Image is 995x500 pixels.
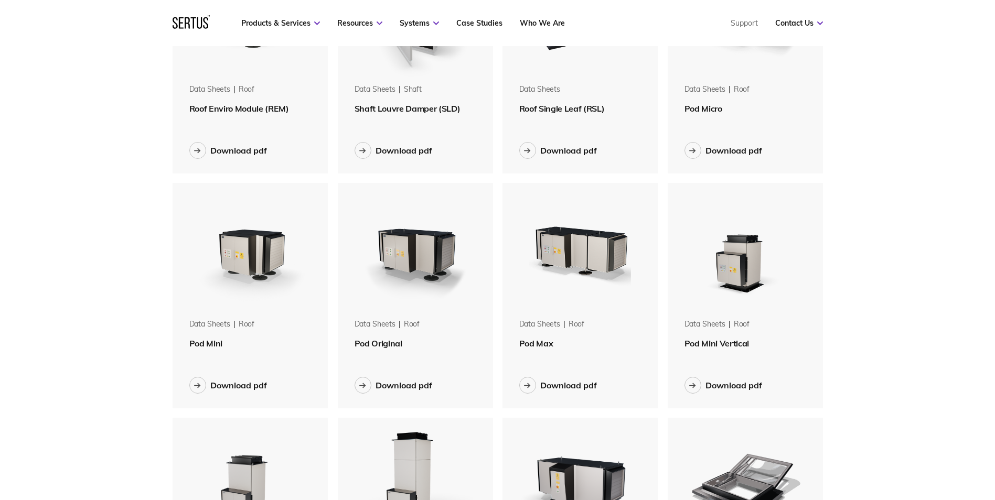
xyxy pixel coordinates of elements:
[569,319,584,330] div: roof
[519,377,597,394] button: Download pdf
[519,142,597,159] button: Download pdf
[337,18,382,28] a: Resources
[404,84,422,95] div: shaft
[684,377,762,394] button: Download pdf
[519,319,560,330] div: Data Sheets
[775,18,823,28] a: Contact Us
[239,84,254,95] div: roof
[189,103,289,114] span: Roof Enviro Module (REM)
[684,319,725,330] div: Data Sheets
[210,380,267,390] div: Download pdf
[684,103,722,114] span: Pod Micro
[355,338,402,349] span: Pod Original
[355,84,395,95] div: Data Sheets
[705,380,762,390] div: Download pdf
[189,142,267,159] button: Download pdf
[400,18,439,28] a: Systems
[241,18,320,28] a: Products & Services
[760,79,995,500] iframe: Chat Widget
[456,18,502,28] a: Case Studies
[376,145,432,156] div: Download pdf
[355,142,432,159] button: Download pdf
[239,319,254,330] div: roof
[734,319,750,330] div: roof
[189,319,230,330] div: Data Sheets
[540,380,597,390] div: Download pdf
[376,380,432,390] div: Download pdf
[404,319,420,330] div: roof
[189,377,267,394] button: Download pdf
[684,84,725,95] div: Data Sheets
[519,338,553,349] span: Pod Max
[519,103,605,114] span: Roof Single Leaf (RSL)
[540,145,597,156] div: Download pdf
[519,84,560,95] div: Data Sheets
[355,103,461,114] span: Shaft Louvre Damper (SLD)
[210,145,267,156] div: Download pdf
[684,142,762,159] button: Download pdf
[705,145,762,156] div: Download pdf
[355,319,395,330] div: Data Sheets
[734,84,750,95] div: roof
[189,84,230,95] div: Data Sheets
[520,18,565,28] a: Who We Are
[189,338,222,349] span: Pod Mini
[684,338,750,349] span: Pod Mini Vertical
[731,18,758,28] a: Support
[355,377,432,394] button: Download pdf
